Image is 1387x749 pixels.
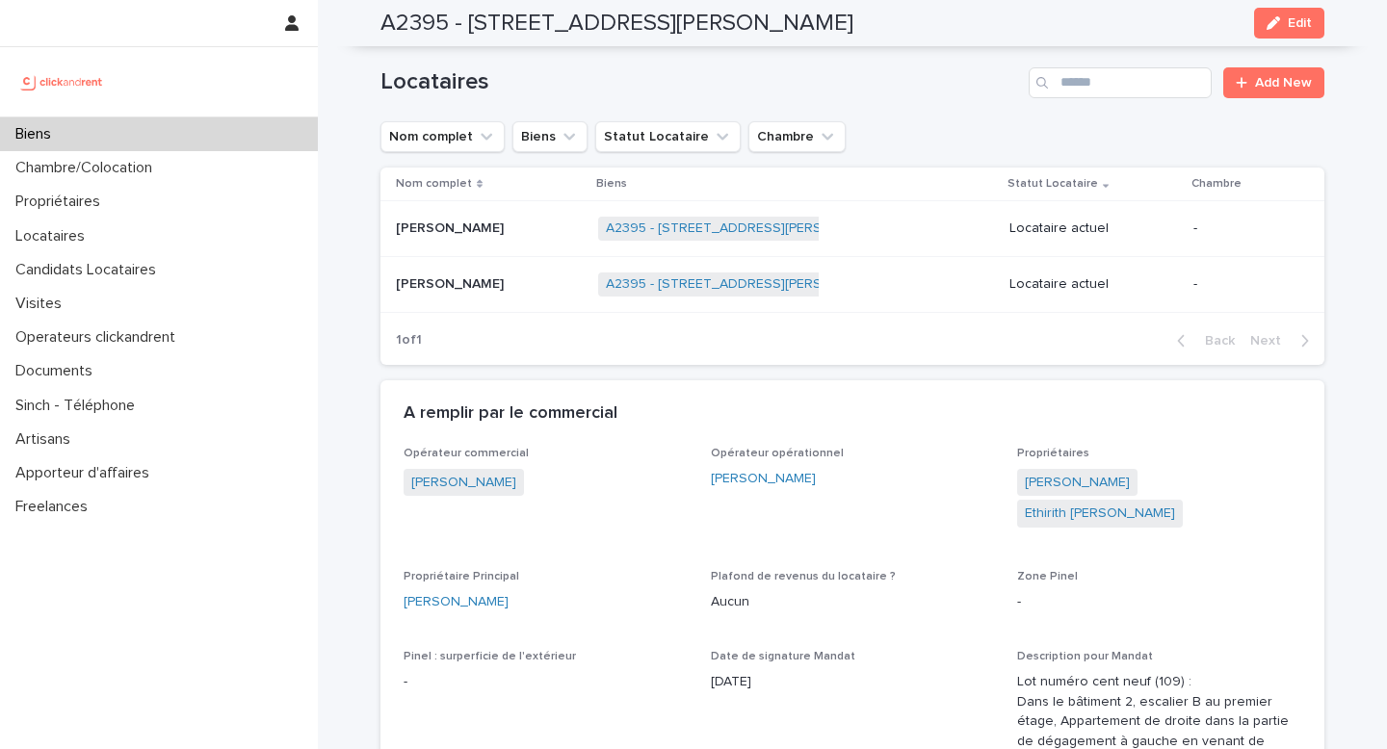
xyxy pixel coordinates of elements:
p: Biens [8,125,66,143]
p: Nom complet [396,173,472,194]
img: UCB0brd3T0yccxBKYDjQ [15,63,109,101]
p: [DATE] [711,672,995,692]
p: 1 of 1 [380,317,437,364]
p: Artisans [8,430,86,449]
p: Chambre/Colocation [8,159,168,177]
p: Biens [596,173,627,194]
p: Locataires [8,227,100,245]
h2: A2395 - [STREET_ADDRESS][PERSON_NAME] [380,10,853,38]
span: Propriétaire Principal [404,571,519,582]
span: Edit [1288,16,1312,30]
p: Operateurs clickandrent [8,328,191,347]
h2: A remplir par le commercial [404,403,617,425]
button: Back [1162,332,1243,349]
p: Candidats Locataires [8,261,171,279]
p: Propriétaires [8,193,116,211]
a: A2395 - [STREET_ADDRESS][PERSON_NAME] [606,220,890,237]
button: Biens [512,121,588,152]
button: Edit [1254,8,1324,39]
span: Opérateur opérationnel [711,448,844,459]
span: Add New [1255,76,1312,90]
a: Add New [1223,67,1324,98]
p: Apporteur d'affaires [8,464,165,482]
button: Nom complet [380,121,505,152]
a: Ethirith [PERSON_NAME] [1025,504,1175,524]
a: [PERSON_NAME] [711,469,816,489]
p: Documents [8,362,108,380]
p: - [1193,220,1294,237]
span: Back [1193,334,1235,348]
p: Chambre [1191,173,1242,194]
span: Opérateur commercial [404,448,529,459]
span: Propriétaires [1017,448,1089,459]
span: Next [1250,334,1293,348]
button: Chambre [748,121,846,152]
p: [PERSON_NAME] [396,272,508,293]
p: - [1017,592,1301,612]
button: Next [1243,332,1324,349]
a: [PERSON_NAME] [411,473,516,493]
span: Description pour Mandat [1017,651,1153,662]
p: Sinch - Téléphone [8,397,150,415]
p: - [404,672,688,692]
button: Statut Locataire [595,121,741,152]
a: [PERSON_NAME] [1025,473,1130,493]
tr: [PERSON_NAME][PERSON_NAME] A2395 - [STREET_ADDRESS][PERSON_NAME] Locataire actuel- [380,256,1324,312]
p: Visites [8,295,77,313]
input: Search [1029,67,1212,98]
a: [PERSON_NAME] [404,592,509,612]
p: [PERSON_NAME] [396,217,508,237]
p: Aucun [711,592,995,612]
h1: Locataires [380,68,1021,96]
tr: [PERSON_NAME][PERSON_NAME] A2395 - [STREET_ADDRESS][PERSON_NAME] Locataire actuel- [380,201,1324,257]
p: Freelances [8,498,103,516]
span: Pinel : surperficie de l'extérieur [404,651,576,662]
p: - [1193,276,1294,293]
p: Locataire actuel [1009,220,1178,237]
span: Date de signature Mandat [711,651,855,662]
p: Statut Locataire [1008,173,1098,194]
span: Plafond de revenus du locataire ? [711,571,896,582]
span: Zone Pinel [1017,571,1078,582]
a: A2395 - [STREET_ADDRESS][PERSON_NAME] [606,276,890,293]
p: Locataire actuel [1009,276,1178,293]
